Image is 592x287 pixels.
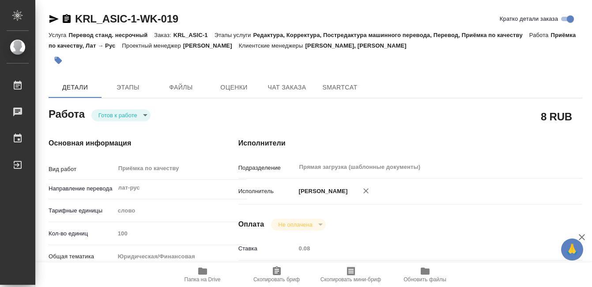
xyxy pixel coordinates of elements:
div: Готов к работе [271,219,325,231]
p: Тарифные единицы [49,206,115,215]
button: Не оплачена [275,221,315,228]
span: 🙏 [565,240,580,259]
button: Скопировать мини-бриф [314,262,388,287]
p: Исполнитель [238,187,296,196]
button: Скопировать ссылку [61,14,72,24]
input: Пустое поле [115,227,247,240]
div: слово [115,203,247,218]
button: Готов к работе [96,112,140,119]
p: Редактура, Корректура, Постредактура машинного перевода, Перевод, Приёмка по качеству [253,32,529,38]
span: Кратко детали заказа [500,15,558,23]
h4: Исполнители [238,138,582,149]
button: Скопировать бриф [240,262,314,287]
div: Готов к работе [91,109,151,121]
button: Добавить тэг [49,51,68,70]
p: Ставка [238,244,296,253]
h2: Работа [49,105,85,121]
h4: Основная информация [49,138,203,149]
p: Кол-во единиц [49,229,115,238]
h2: 8 RUB [541,109,572,124]
p: KRL_ASIC-1 [173,32,215,38]
p: Клиентские менеджеры [239,42,305,49]
span: Детали [54,82,96,93]
p: Общая тематика [49,252,115,261]
span: Чат заказа [266,82,308,93]
span: Скопировать бриф [253,276,300,283]
button: Папка на Drive [166,262,240,287]
div: Юридическая/Финансовая [115,249,247,264]
p: Этапы услуги [215,32,253,38]
a: KRL_ASIC-1-WK-019 [75,13,178,25]
p: [PERSON_NAME], [PERSON_NAME] [305,42,413,49]
p: Вид работ [49,165,115,174]
button: Скопировать ссылку для ЯМессенджера [49,14,59,24]
p: Направление перевода [49,184,115,193]
input: Пустое поле [296,242,554,255]
button: 🙏 [561,239,583,261]
span: SmartCat [319,82,361,93]
span: Обновить файлы [403,276,446,283]
span: Скопировать мини-бриф [321,276,381,283]
span: Файлы [160,82,202,93]
button: Удалить исполнителя [356,181,376,201]
p: Услуга [49,32,68,38]
p: [PERSON_NAME] [183,42,239,49]
button: Обновить файлы [388,262,462,287]
p: Проектный менеджер [122,42,183,49]
h4: Оплата [238,219,264,230]
p: [PERSON_NAME] [296,187,348,196]
span: Оценки [213,82,255,93]
p: Заказ: [154,32,173,38]
span: Папка на Drive [185,276,221,283]
p: Подразделение [238,164,296,172]
span: Этапы [107,82,149,93]
p: Работа [529,32,551,38]
p: Перевод станд. несрочный [68,32,154,38]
